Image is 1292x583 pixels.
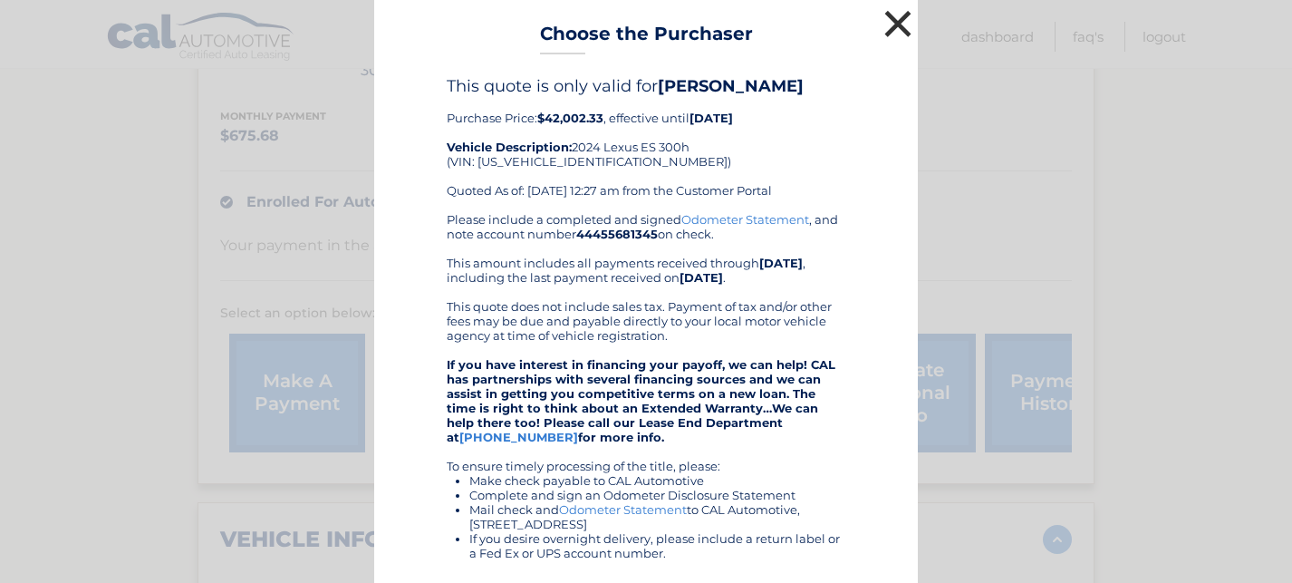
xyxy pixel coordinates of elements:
[559,502,687,517] a: Odometer Statement
[469,531,845,560] li: If you desire overnight delivery, please include a return label or a Fed Ex or UPS account number.
[469,488,845,502] li: Complete and sign an Odometer Disclosure Statement
[447,140,572,154] strong: Vehicle Description:
[880,5,916,42] button: ×
[576,227,658,241] b: 44455681345
[469,502,845,531] li: Mail check and to CAL Automotive, [STREET_ADDRESS]
[469,473,845,488] li: Make check payable to CAL Automotive
[447,76,845,96] h4: This quote is only valid for
[540,23,753,54] h3: Choose the Purchaser
[658,76,804,96] b: [PERSON_NAME]
[680,270,723,285] b: [DATE]
[681,212,809,227] a: Odometer Statement
[759,256,803,270] b: [DATE]
[537,111,603,125] b: $42,002.33
[459,430,578,444] a: [PHONE_NUMBER]
[689,111,733,125] b: [DATE]
[447,357,835,444] strong: If you have interest in financing your payoff, we can help! CAL has partnerships with several fin...
[447,76,845,212] div: Purchase Price: , effective until 2024 Lexus ES 300h (VIN: [US_VEHICLE_IDENTIFICATION_NUMBER]) Qu...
